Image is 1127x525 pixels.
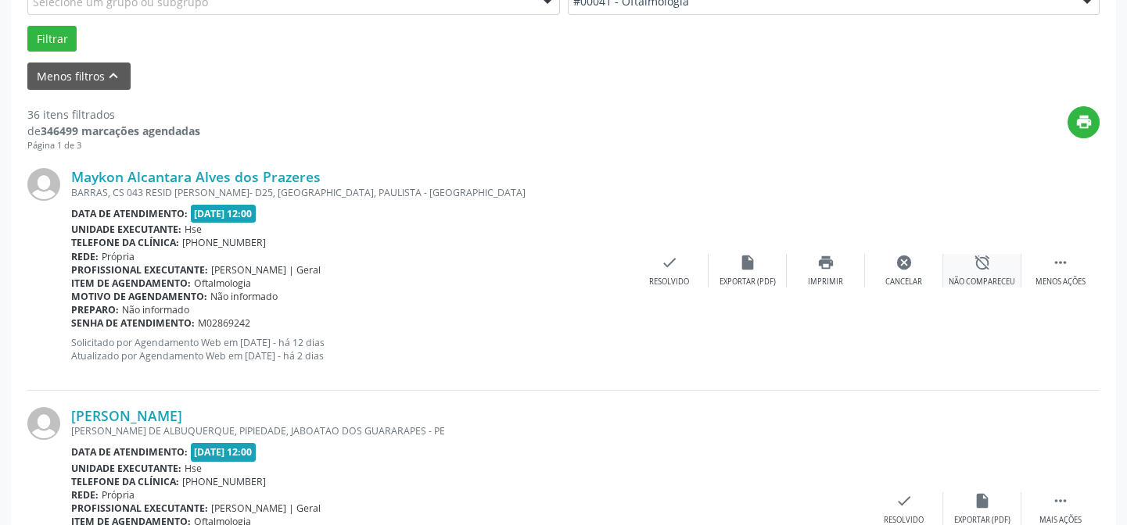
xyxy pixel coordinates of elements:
[185,223,202,236] span: Hse
[71,462,181,475] b: Unidade executante:
[41,123,200,138] strong: 346499 marcações agendadas
[1052,492,1069,509] i: 
[211,502,321,515] span: [PERSON_NAME] | Geral
[71,277,191,290] b: Item de agendamento:
[71,250,99,263] b: Rede:
[102,250,135,263] span: Própria
[71,223,181,236] b: Unidade executante:
[739,254,756,271] i: insert_drive_file
[974,254,991,271] i: alarm_off
[71,207,188,220] b: Data de atendimento:
[1052,254,1069,271] i: 
[185,462,202,475] span: Hse
[817,254,834,271] i: print
[885,277,922,287] div: Cancelar
[27,168,60,201] img: img
[182,236,266,249] span: [PHONE_NUMBER]
[720,277,776,287] div: Exportar (PDF)
[71,475,179,488] b: Telefone da clínica:
[71,336,630,362] p: Solicitado por Agendamento Web em [DATE] - há 12 dias Atualizado por Agendamento Web em [DATE] - ...
[191,205,257,223] span: [DATE] 12:00
[71,316,195,330] b: Senha de atendimento:
[661,254,678,271] i: check
[1035,277,1086,287] div: Menos ações
[71,424,865,437] div: [PERSON_NAME] DE ALBUQUERQUE, PIPIEDADE, JABOATAO DOS GUARARAPES - PE
[210,290,278,303] span: Não informado
[71,303,119,316] b: Preparo:
[71,290,207,303] b: Motivo de agendamento:
[182,475,266,488] span: [PHONE_NUMBER]
[1075,113,1093,130] i: print
[895,254,913,271] i: cancel
[194,277,251,290] span: Oftalmologia
[71,407,182,424] a: [PERSON_NAME]
[71,502,208,515] b: Profissional executante:
[27,407,60,440] img: img
[27,123,200,139] div: de
[71,263,208,277] b: Profissional executante:
[211,263,321,277] span: [PERSON_NAME] | Geral
[974,492,991,509] i: insert_drive_file
[71,168,321,185] a: Maykon Alcantara Alves dos Prazeres
[949,277,1015,287] div: Não compareceu
[27,62,131,90] button: Menos filtroskeyboard_arrow_up
[808,277,843,287] div: Imprimir
[198,316,250,330] span: M02869242
[649,277,689,287] div: Resolvido
[27,139,200,152] div: Página 1 de 3
[71,186,630,199] div: BARRAS, CS 043 RESID [PERSON_NAME]- D25, [GEOGRAPHIC_DATA], PAULISTA - [GEOGRAPHIC_DATA]
[27,106,200,123] div: 36 itens filtrados
[122,303,189,316] span: Não informado
[895,492,913,509] i: check
[105,67,122,84] i: keyboard_arrow_up
[191,443,257,461] span: [DATE] 12:00
[27,26,77,52] button: Filtrar
[71,445,188,459] b: Data de atendimento:
[71,236,179,249] b: Telefone da clínica:
[71,488,99,502] b: Rede:
[102,488,135,502] span: Própria
[1068,106,1100,138] button: print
